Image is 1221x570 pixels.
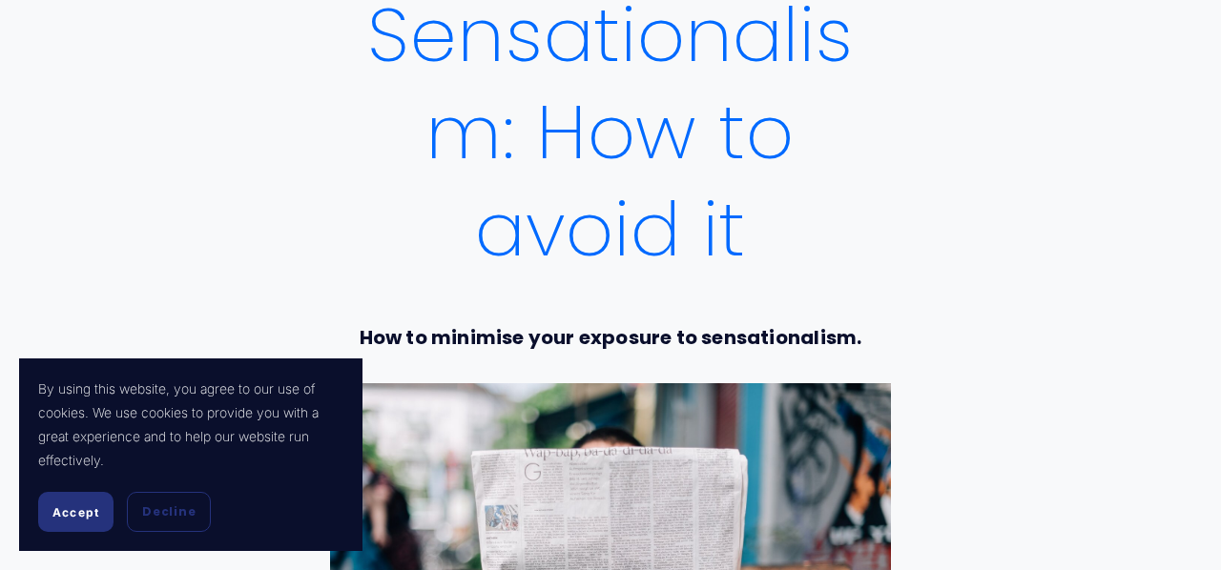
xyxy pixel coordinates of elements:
p: By using this website, you agree to our use of cookies. We use cookies to provide you with a grea... [38,377,343,473]
section: Cookie banner [19,358,362,551]
span: Accept [52,505,99,519]
strong: How to minimise your exposure to sensationalism. [360,324,862,351]
button: Accept [38,492,114,532]
span: Decline [142,503,196,520]
button: Decline [127,492,211,532]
